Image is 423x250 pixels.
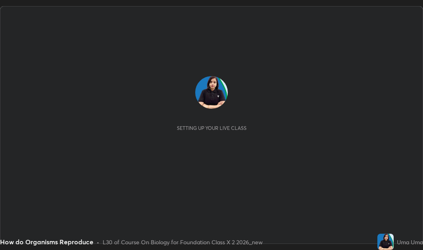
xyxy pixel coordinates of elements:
img: 777e39fddbb045bfa7166575ce88b650.jpg [195,76,228,109]
div: Uma Uma [397,238,423,246]
div: • [97,238,99,246]
div: Setting up your live class [177,125,247,131]
img: 777e39fddbb045bfa7166575ce88b650.jpg [377,234,394,250]
div: L30 of Course On Biology for Foundation Class X 2 2026_new [103,238,263,246]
